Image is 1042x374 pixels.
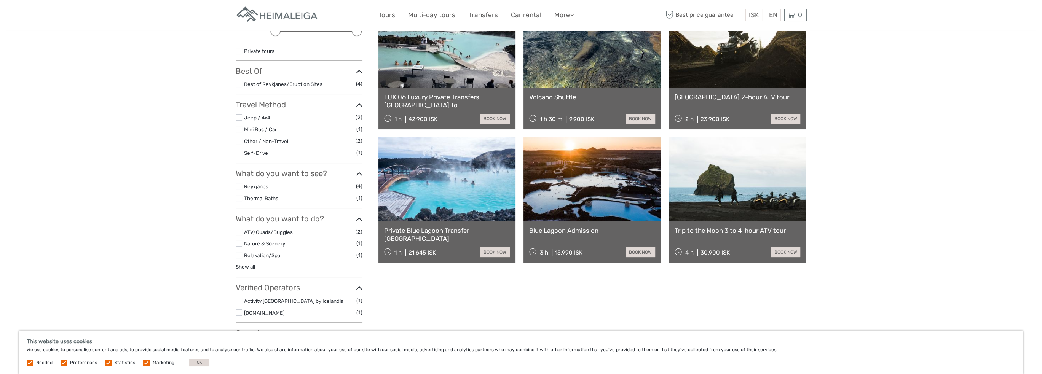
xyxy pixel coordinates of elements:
[529,227,655,234] a: Blue Lagoon Admission
[19,331,1023,374] div: We use cookies to personalise content and ads, to provide social media features and to analyse ou...
[480,114,510,124] a: book now
[236,328,362,337] h3: Operators
[236,214,362,223] h3: What do you want to do?
[356,194,362,202] span: (1)
[356,125,362,134] span: (1)
[70,360,97,366] label: Preferences
[408,10,455,21] a: Multi-day tours
[236,6,319,24] img: Apartments in Reykjavik
[356,251,362,259] span: (1)
[771,114,800,124] a: book now
[766,9,781,21] div: EN
[356,80,362,88] span: (4)
[244,126,277,132] a: Mini Bus / Car
[480,247,510,257] a: book now
[685,249,694,256] span: 4 h
[511,10,541,21] a: Car rental
[384,227,510,242] a: Private Blue Lagoon Transfer [GEOGRAPHIC_DATA]
[356,182,362,191] span: (4)
[244,138,288,144] a: Other / Non-Travel
[27,338,1015,345] h5: This website uses cookies
[244,252,280,258] a: Relaxation/Spa
[569,116,594,123] div: 9.900 ISK
[555,249,582,256] div: 15.990 ISK
[675,93,801,101] a: [GEOGRAPHIC_DATA] 2-hour ATV tour
[244,229,293,235] a: ATV/Quads/Buggies
[236,100,362,109] h3: Travel Method
[244,48,274,54] a: Private tours
[409,249,436,256] div: 21.645 ISK
[626,247,655,257] a: book now
[664,9,744,21] span: Best price guarantee
[236,67,362,76] h3: Best Of
[384,93,510,109] a: LUX 06 Luxury Private Transfers [GEOGRAPHIC_DATA] To [GEOGRAPHIC_DATA]
[244,195,278,201] a: Thermal Baths
[749,11,759,19] span: ISK
[236,264,255,270] a: Show all
[11,13,86,19] p: We're away right now. Please check back later!
[244,298,343,304] a: Activity [GEOGRAPHIC_DATA] by Icelandia
[409,116,437,123] div: 42.900 ISK
[797,11,803,19] span: 0
[244,115,270,121] a: Jeep / 4x4
[356,296,362,305] span: (1)
[244,81,322,87] a: Best of Reykjanes/Eruption Sites
[244,183,268,189] a: Reykjanes
[540,116,562,123] span: 1 h 30 m
[244,240,285,247] a: Nature & Scenery
[540,249,548,256] span: 3 h
[356,228,362,236] span: (2)
[468,10,498,21] a: Transfers
[244,310,284,316] a: [DOMAIN_NAME]
[236,169,362,178] h3: What do you want to see?
[701,116,729,123] div: 23.900 ISK
[771,247,800,257] a: book now
[88,12,97,21] button: Open LiveChat chat widget
[356,137,362,145] span: (2)
[394,249,402,256] span: 1 h
[554,10,574,21] a: More
[356,308,362,317] span: (1)
[36,360,53,366] label: Needed
[675,227,801,234] a: Trip to the Moon 3 to 4-hour ATV tour
[115,360,135,366] label: Statistics
[356,239,362,248] span: (1)
[701,249,730,256] div: 30.900 ISK
[394,116,402,123] span: 1 h
[356,148,362,157] span: (1)
[244,150,268,156] a: Self-Drive
[626,114,655,124] a: book now
[529,93,655,101] a: Volcano Shuttle
[236,283,362,292] h3: Verified Operators
[685,116,694,123] span: 2 h
[378,10,395,21] a: Tours
[153,360,174,366] label: Marketing
[189,359,209,366] button: OK
[356,113,362,122] span: (2)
